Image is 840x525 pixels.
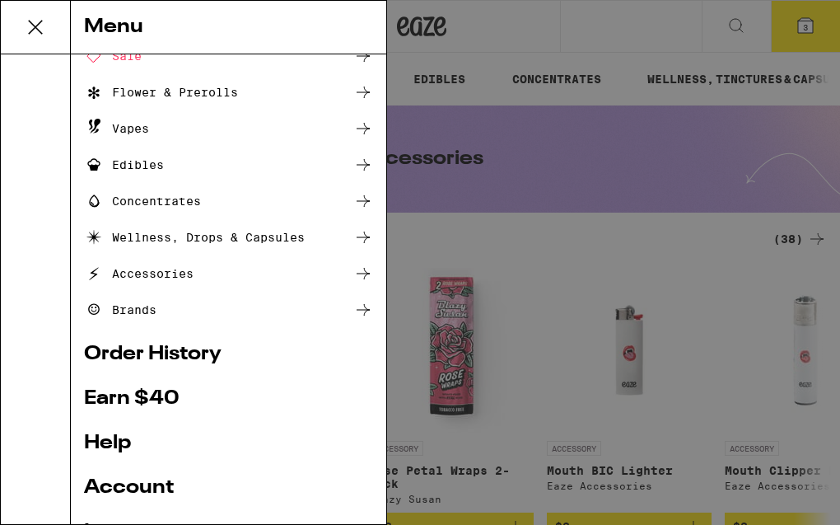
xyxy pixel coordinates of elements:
div: Sale [84,46,142,66]
a: Earn $ 40 [84,389,373,409]
a: Wellness, Drops & Capsules [84,227,373,247]
div: Concentrates [84,191,201,211]
div: Vapes [84,119,149,138]
a: Order History [84,345,373,364]
a: Account [84,478,373,498]
div: Accessories [84,264,194,284]
div: Menu [71,1,386,54]
div: Wellness, Drops & Capsules [84,227,305,247]
a: Help [84,434,373,453]
span: Hi. Need any help? [10,12,119,25]
a: Vapes [84,119,373,138]
div: Flower & Prerolls [84,82,238,102]
a: Accessories [84,264,373,284]
a: Edibles [84,155,373,175]
a: Sale [84,46,373,66]
div: Edibles [84,155,164,175]
a: Brands [84,300,373,320]
div: Brands [84,300,156,320]
a: Concentrates [84,191,373,211]
a: Flower & Prerolls [84,82,373,102]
